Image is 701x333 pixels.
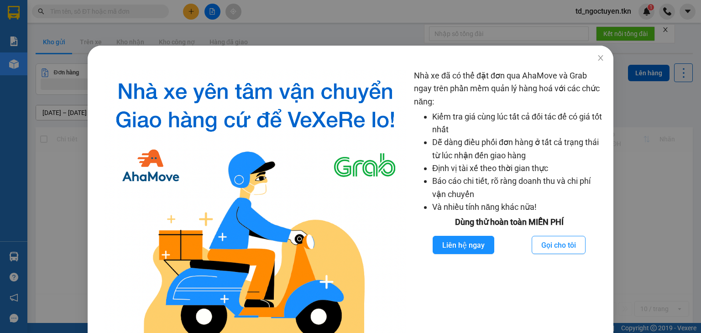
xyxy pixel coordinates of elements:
[432,175,604,201] li: Báo cáo chi tiết, rõ ràng doanh thu và chi phí vận chuyển
[541,239,576,251] span: Gọi cho tôi
[432,110,604,136] li: Kiểm tra giá cùng lúc tất cả đối tác để có giá tốt nhất
[432,201,604,213] li: Và nhiều tính năng khác nữa!
[432,136,604,162] li: Dễ dàng điều phối đơn hàng ở tất cả trạng thái từ lúc nhận đến giao hàng
[588,46,613,71] button: Close
[532,236,586,254] button: Gọi cho tôi
[597,54,604,62] span: close
[433,236,494,254] button: Liên hệ ngay
[414,216,604,229] div: Dùng thử hoàn toàn MIỄN PHÍ
[432,162,604,175] li: Định vị tài xế theo thời gian thực
[442,239,485,251] span: Liên hệ ngay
